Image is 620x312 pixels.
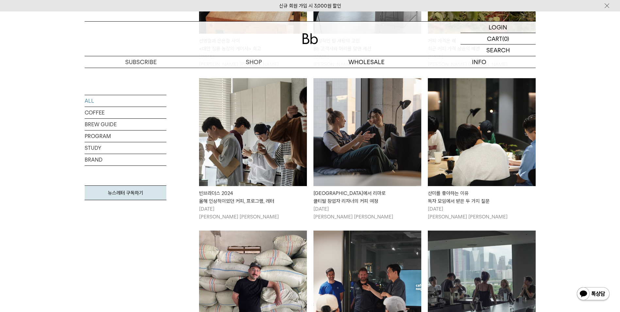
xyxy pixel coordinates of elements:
[428,78,536,186] img: 산미를 좋아하는 이유독자 모임에서 받은 두 가지 질문
[313,78,421,221] a: 암스테르담에서 리마로쿨티발 창업자 리자너의 커피 여정 [GEOGRAPHIC_DATA]에서 리마로쿨티발 창업자 리자너의 커피 여정 [DATE][PERSON_NAME] [PERS...
[85,119,166,130] a: BREW GUIDE
[310,56,423,68] p: WHOLESALE
[313,189,421,205] div: [GEOGRAPHIC_DATA]에서 리마로 쿨티발 창업자 리자너의 커피 여정
[428,78,536,221] a: 산미를 좋아하는 이유독자 모임에서 받은 두 가지 질문 산미를 좋아하는 이유독자 모임에서 받은 두 가지 질문 [DATE][PERSON_NAME] [PERSON_NAME]
[461,22,536,33] a: LOGIN
[85,154,166,165] a: BRAND
[197,56,310,68] a: SHOP
[85,130,166,142] a: PROGRAM
[461,33,536,44] a: CART (0)
[576,286,610,302] img: 카카오톡 채널 1:1 채팅 버튼
[487,33,502,44] p: CART
[313,205,421,221] p: [DATE] [PERSON_NAME] [PERSON_NAME]
[85,185,166,200] a: 뉴스레터 구독하기
[199,205,307,221] p: [DATE] [PERSON_NAME] [PERSON_NAME]
[279,3,341,9] a: 신규 회원 가입 시 3,000원 할인
[199,78,307,221] a: 빈브라더스 2024올해 인상적이었던 커피, 프로그램, 레터 빈브라더스 2024올해 인상적이었던 커피, 프로그램, 레터 [DATE][PERSON_NAME] [PERSON_NAME]
[199,78,307,186] img: 빈브라더스 2024올해 인상적이었던 커피, 프로그램, 레터
[486,44,510,56] p: SEARCH
[85,95,166,107] a: ALL
[502,33,509,44] p: (0)
[489,22,507,33] p: LOGIN
[428,189,536,205] div: 산미를 좋아하는 이유 독자 모임에서 받은 두 가지 질문
[85,56,197,68] a: SUBSCRIBE
[302,33,318,44] img: 로고
[85,107,166,118] a: COFFEE
[85,142,166,154] a: STUDY
[423,56,536,68] p: INFO
[199,189,307,205] div: 빈브라더스 2024 올해 인상적이었던 커피, 프로그램, 레터
[313,78,421,186] img: 암스테르담에서 리마로쿨티발 창업자 리자너의 커피 여정
[428,205,536,221] p: [DATE] [PERSON_NAME] [PERSON_NAME]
